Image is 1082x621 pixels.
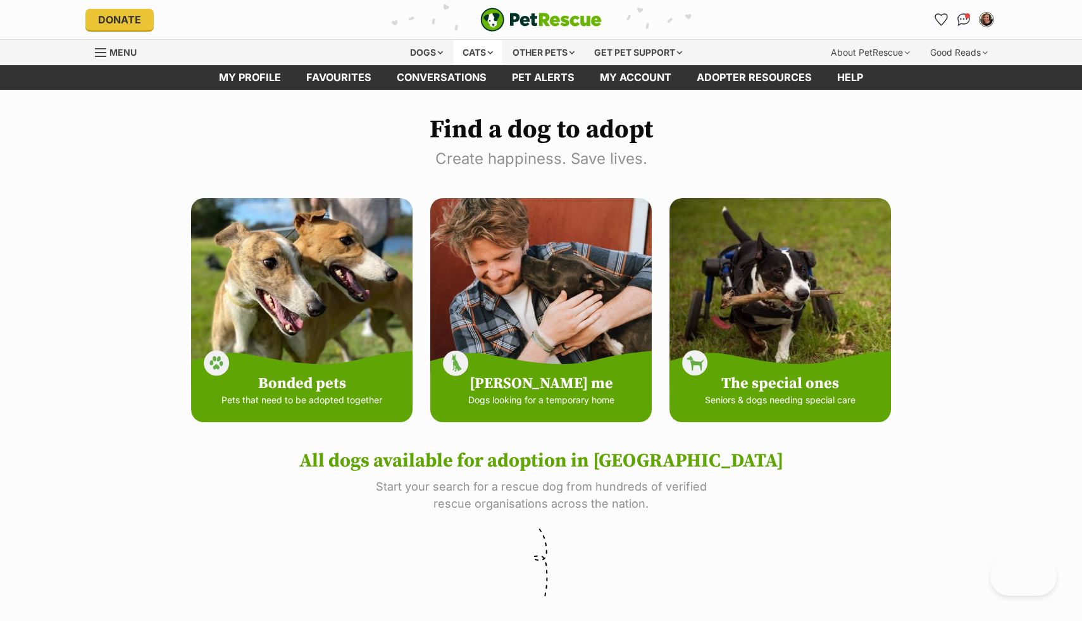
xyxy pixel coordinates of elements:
[384,65,499,90] a: conversations
[85,9,154,30] a: Donate
[95,115,987,144] h1: Find a dog to adopt
[446,375,636,393] h4: [PERSON_NAME] me
[587,65,684,90] a: My account
[976,9,997,30] button: My account
[990,558,1057,596] iframe: Help Scout Beacon - Open
[931,9,951,30] a: Favourites
[954,9,974,30] a: Conversations
[822,40,919,65] div: About PetRescue
[684,65,824,90] a: Adopter resources
[980,13,993,26] img: christine gentilcore profile pic
[443,350,469,376] img: foster-icon-86d20cb338e9511583ef8537788efa7dd3afce5825c3996ef4cd0808cb954894.svg
[685,393,875,406] p: Seniors & dogs needing special care
[454,40,502,65] div: Cats
[191,198,413,422] a: Bonded pets Pets that need to be adopted together
[207,375,397,393] h4: Bonded pets
[685,375,875,393] h4: The special ones
[824,65,876,90] a: Help
[585,40,691,65] div: Get pet support
[480,8,602,32] img: logo-e224e6f780fb5917bec1dbf3a21bbac754714ae5b6737aabdf751b685950b380.svg
[204,350,230,376] img: paw-icon-84bed77d09fb914cffc251078622fb7369031ab84d2fe38dee63048d704678be.svg
[191,198,415,389] img: bonded-dogs-b006315c31c9b211bb1e7e9a714ecad40fdd18a14aeab739730c78b7e0014a72.jpg
[669,198,891,422] a: The special ones Seniors & dogs needing special care
[529,528,553,601] img: squiggle-db15b0bacbdfd15e4a9a24da79bb69ebeace92753a0218ce96ed1e2689165726.svg
[109,47,137,58] span: Menu
[294,65,384,90] a: Favourites
[95,147,987,170] p: Create happiness. Save lives.
[95,447,987,475] h2: All dogs available for adoption in [GEOGRAPHIC_DATA]
[95,40,146,63] a: Menu
[682,350,708,376] img: dog-icon-9313adf90434caa40bfe3b267f8cdb536fabc51becc7e4e1871fbb1b0423b4ff.svg
[921,40,997,65] div: Good Reads
[207,393,397,406] p: Pets that need to be adopted together
[430,198,652,422] a: [PERSON_NAME] me Dogs looking for a temporary home
[446,393,636,406] p: Dogs looking for a temporary home
[669,198,894,389] img: special-3d9b6f612bfec360051452426605879251ebf06e2ecb88e30bfb5adf4dcd1c03.jpg
[957,13,971,26] img: chat-41dd97257d64d25036548639549fe6c8038ab92f7586957e7f3b1b290dea8141.svg
[358,478,724,512] p: Start your search for a rescue dog from hundreds of verified rescue organisations across the nation.
[430,198,655,373] img: foster-ec921567d319eec529ff9f57a306ae270f5a703abf27464e9da9f131ff16d9b7.jpg
[206,65,294,90] a: My profile
[401,40,452,65] div: Dogs
[504,40,583,65] div: Other pets
[480,8,602,32] a: PetRescue
[931,9,997,30] ul: Account quick links
[499,65,587,90] a: Pet alerts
